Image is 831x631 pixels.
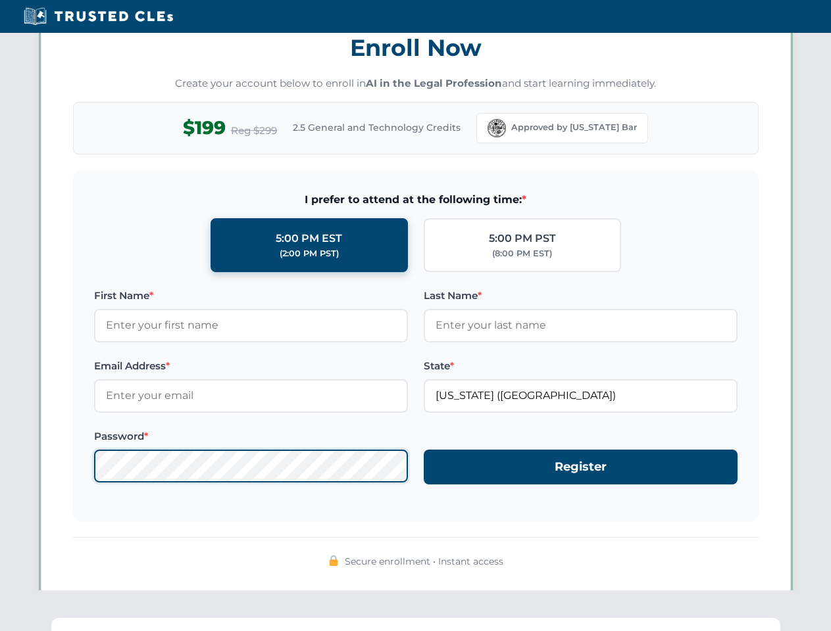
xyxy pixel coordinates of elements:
[94,429,408,444] label: Password
[293,120,461,135] span: 2.5 General and Technology Credits
[94,191,738,208] span: I prefer to attend at the following time:
[94,288,408,304] label: First Name
[183,113,226,143] span: $199
[492,247,552,260] div: (8:00 PM EST)
[280,247,339,260] div: (2:00 PM PST)
[231,123,277,139] span: Reg $299
[94,379,408,412] input: Enter your email
[511,121,637,134] span: Approved by [US_STATE] Bar
[488,119,506,137] img: Florida Bar
[94,309,408,342] input: Enter your first name
[328,555,339,566] img: 🔒
[424,358,738,374] label: State
[489,230,556,247] div: 5:00 PM PST
[424,450,738,484] button: Register
[345,554,503,569] span: Secure enrollment • Instant access
[424,379,738,412] input: Florida (FL)
[366,77,502,89] strong: AI in the Legal Profession
[73,76,759,91] p: Create your account below to enroll in and start learning immediately.
[20,7,177,26] img: Trusted CLEs
[276,230,342,247] div: 5:00 PM EST
[424,288,738,304] label: Last Name
[94,358,408,374] label: Email Address
[73,27,759,68] h3: Enroll Now
[424,309,738,342] input: Enter your last name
